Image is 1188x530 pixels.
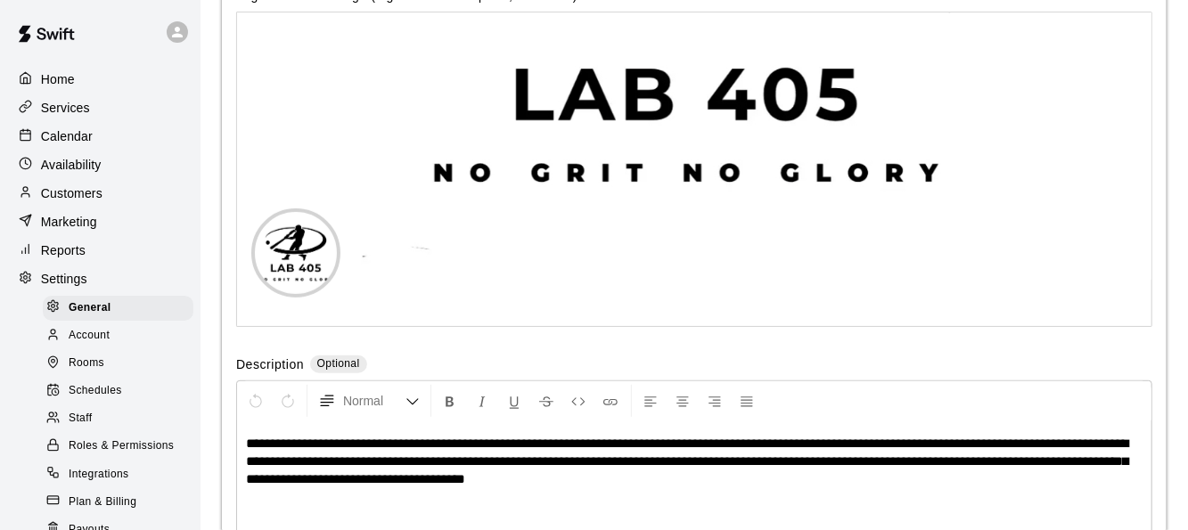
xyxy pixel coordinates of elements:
a: Integrations [43,461,201,488]
span: Optional [317,357,360,370]
span: Normal [343,392,406,410]
span: Plan & Billing [69,493,136,511]
p: Calendar [41,127,93,145]
button: Format Strikethrough [531,385,561,417]
div: General [43,296,193,321]
span: Roles & Permissions [69,437,174,455]
p: Services [41,99,90,117]
a: Rooms [43,350,201,378]
button: Insert Link [595,385,626,417]
p: Availability [41,156,102,174]
div: Staff [43,406,193,431]
button: Right Align [700,385,730,417]
span: Schedules [69,382,122,400]
button: Format Bold [435,385,465,417]
div: Account [43,323,193,348]
button: Left Align [635,385,666,417]
p: Settings [41,270,87,288]
a: Settings [14,265,186,292]
a: Roles & Permissions [43,433,201,461]
a: Marketing [14,208,186,235]
span: Integrations [69,466,129,484]
button: Insert Code [563,385,594,417]
div: Integrations [43,462,193,487]
a: Reports [14,237,186,264]
p: Home [41,70,75,88]
button: Format Underline [499,385,529,417]
a: Calendar [14,123,186,150]
span: Staff [69,410,92,428]
a: Services [14,94,186,121]
p: Reports [41,241,86,259]
span: Rooms [69,355,104,372]
label: Description [236,355,304,376]
a: General [43,294,201,322]
a: Plan & Billing [43,488,201,516]
button: Format Italics [467,385,497,417]
a: Schedules [43,378,201,405]
button: Undo [241,385,271,417]
a: Account [43,322,201,349]
button: Center Align [668,385,698,417]
a: Staff [43,405,201,433]
a: Customers [14,180,186,207]
p: Customers [41,184,102,202]
div: Schedules [43,379,193,404]
div: Roles & Permissions [43,434,193,459]
div: Rooms [43,351,193,376]
a: Home [14,66,186,93]
a: Availability [14,151,186,178]
button: Formatting Options [311,385,427,417]
div: Plan & Billing [43,490,193,515]
button: Redo [273,385,303,417]
p: Marketing [41,213,97,231]
span: General [69,299,111,317]
button: Justify Align [732,385,762,417]
span: Account [69,327,110,345]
